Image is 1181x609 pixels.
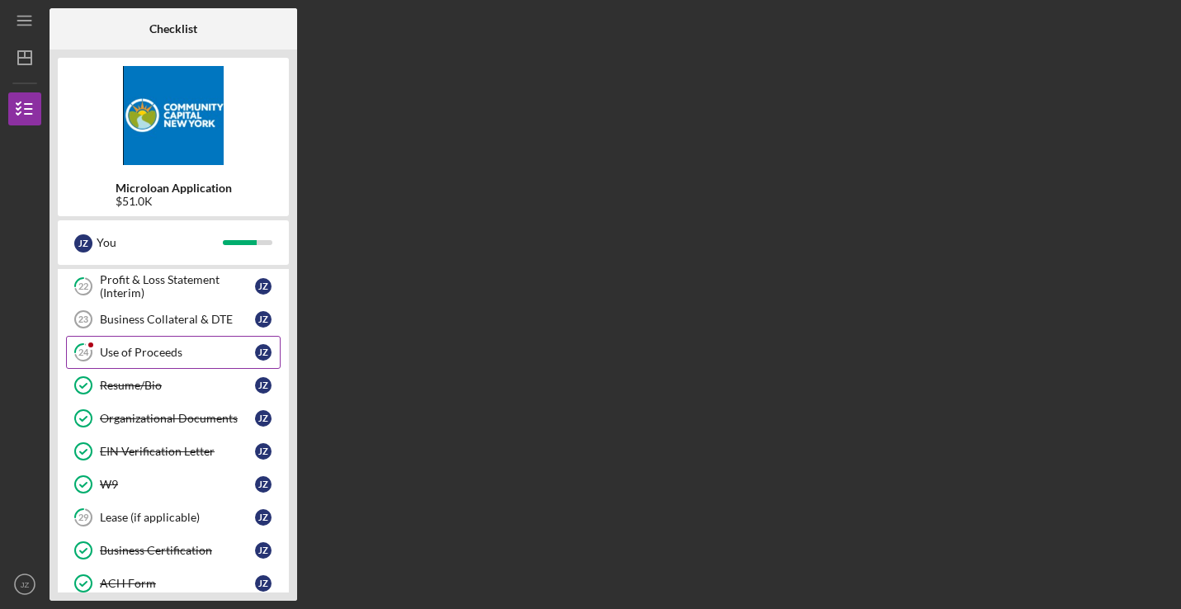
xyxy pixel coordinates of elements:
[100,313,255,326] div: Business Collateral & DTE
[116,182,232,195] b: Microloan Application
[66,567,281,600] a: ACH FormJZ
[149,22,197,35] b: Checklist
[100,412,255,425] div: Organizational Documents
[8,568,41,601] button: JZ
[255,575,272,592] div: J Z
[66,468,281,501] a: W9JZ
[66,435,281,468] a: EIN Verification LetterJZ
[255,377,272,394] div: J Z
[255,443,272,460] div: J Z
[66,270,281,303] a: 22Profit & Loss Statement (Interim)JZ
[66,336,281,369] a: 24Use of ProceedsJZ
[100,273,255,300] div: Profit & Loss Statement (Interim)
[255,344,272,361] div: J Z
[78,281,88,292] tspan: 22
[100,511,255,524] div: Lease (if applicable)
[66,303,281,336] a: 23Business Collateral & DTEJZ
[21,580,30,589] text: JZ
[100,346,255,359] div: Use of Proceeds
[116,195,232,208] div: $51.0K
[66,534,281,567] a: Business CertificationJZ
[58,66,289,165] img: Product logo
[78,347,89,358] tspan: 24
[100,577,255,590] div: ACH Form
[255,542,272,559] div: J Z
[78,314,88,324] tspan: 23
[66,402,281,435] a: Organizational DocumentsJZ
[255,509,272,526] div: J Z
[255,410,272,427] div: J Z
[255,278,272,295] div: J Z
[100,544,255,557] div: Business Certification
[66,369,281,402] a: Resume/BioJZ
[100,478,255,491] div: W9
[74,234,92,253] div: J Z
[66,501,281,534] a: 29Lease (if applicable)JZ
[97,229,223,257] div: You
[255,311,272,328] div: J Z
[78,512,89,523] tspan: 29
[100,445,255,458] div: EIN Verification Letter
[255,476,272,493] div: J Z
[100,379,255,392] div: Resume/Bio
